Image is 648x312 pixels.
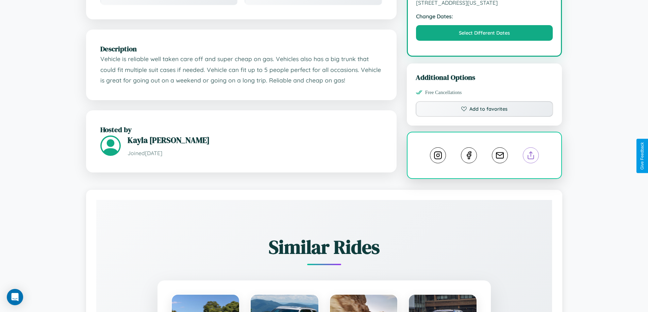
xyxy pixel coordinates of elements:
[425,90,462,95] span: Free Cancellations
[100,125,382,134] h2: Hosted by
[416,72,553,82] h3: Additional Options
[128,148,382,158] p: Joined [DATE]
[416,13,553,20] strong: Change Dates:
[7,289,23,305] div: Open Intercom Messenger
[100,54,382,86] p: Vehicle is reliable well taken care off and super cheap on gas. Vehicles also has a big trunk tha...
[416,25,553,41] button: Select Different Dates
[128,134,382,146] h3: Kayla [PERSON_NAME]
[120,234,528,260] h2: Similar Rides
[416,101,553,117] button: Add to favorites
[640,142,645,170] div: Give Feedback
[100,44,382,54] h2: Description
